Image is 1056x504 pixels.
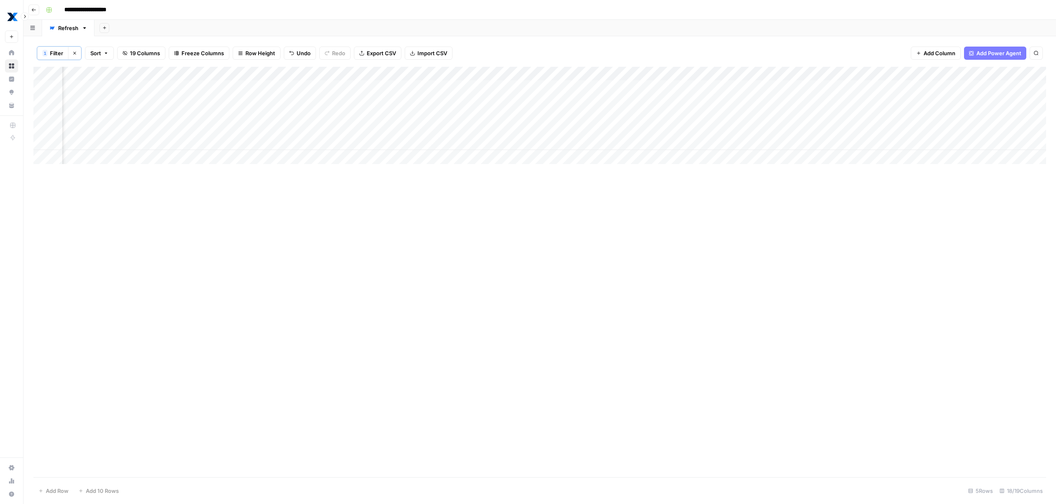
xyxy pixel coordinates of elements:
a: Usage [5,474,18,488]
button: Add Row [33,484,73,497]
span: Add 10 Rows [86,487,119,495]
a: Insights [5,73,18,86]
span: Add Row [46,487,68,495]
a: Browse [5,59,18,73]
button: Sort [85,47,114,60]
button: Undo [284,47,316,60]
span: Import CSV [417,49,447,57]
button: Import CSV [405,47,453,60]
span: 1 [44,50,46,56]
span: Freeze Columns [181,49,224,57]
a: Refresh [42,20,94,36]
button: Workspace: MaintainX [5,7,18,27]
span: Undo [297,49,311,57]
button: Export CSV [354,47,401,60]
div: 5 Rows [965,484,996,497]
button: Add 10 Rows [73,484,124,497]
a: Home [5,46,18,59]
button: Redo [319,47,351,60]
a: Your Data [5,99,18,112]
button: Add Column [911,47,961,60]
div: 1 [42,50,47,56]
span: Export CSV [367,49,396,57]
button: Add Power Agent [964,47,1026,60]
span: Row Height [245,49,275,57]
span: Sort [90,49,101,57]
button: 1Filter [37,47,68,60]
span: Add Power Agent [976,49,1021,57]
span: Add Column [924,49,955,57]
img: MaintainX Logo [5,9,20,24]
button: Freeze Columns [169,47,229,60]
button: Row Height [233,47,280,60]
span: Redo [332,49,345,57]
span: 19 Columns [130,49,160,57]
a: Opportunities [5,86,18,99]
button: Help + Support [5,488,18,501]
a: Settings [5,461,18,474]
span: Filter [50,49,63,57]
div: 18/19 Columns [996,484,1046,497]
button: 19 Columns [117,47,165,60]
div: Refresh [58,24,78,32]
